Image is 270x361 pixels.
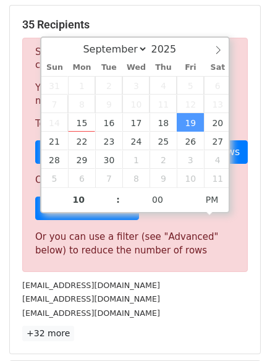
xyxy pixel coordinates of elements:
span: September 8, 2025 [68,95,95,113]
iframe: Chat Widget [208,302,270,361]
span: October 5, 2025 [41,169,69,187]
span: September 3, 2025 [122,76,150,95]
span: September 17, 2025 [122,113,150,132]
span: October 3, 2025 [177,150,204,169]
span: September 1, 2025 [68,76,95,95]
span: September 18, 2025 [150,113,177,132]
span: October 11, 2025 [204,169,231,187]
span: October 6, 2025 [68,169,95,187]
span: September 6, 2025 [204,76,231,95]
span: September 12, 2025 [177,95,204,113]
span: Sat [204,64,231,72]
span: September 22, 2025 [68,132,95,150]
small: [EMAIL_ADDRESS][DOMAIN_NAME] [22,308,160,318]
span: October 8, 2025 [122,169,150,187]
span: September 19, 2025 [177,113,204,132]
small: [EMAIL_ADDRESS][DOMAIN_NAME] [22,281,160,290]
small: [EMAIL_ADDRESS][DOMAIN_NAME] [22,294,160,304]
p: Or [35,174,235,187]
span: September 26, 2025 [177,132,204,150]
p: Sorry, you don't have enough daily email credits to send these emails. [35,46,235,72]
span: October 9, 2025 [150,169,177,187]
h5: 35 Recipients [22,18,248,32]
span: September 21, 2025 [41,132,69,150]
span: September 25, 2025 [150,132,177,150]
span: Click to toggle [195,187,229,212]
span: September 4, 2025 [150,76,177,95]
a: Sign up for a plan [35,197,139,220]
div: Or you can use a filter (see "Advanced" below) to reduce the number of rows [35,230,235,258]
span: Wed [122,64,150,72]
span: September 11, 2025 [150,95,177,113]
span: September 29, 2025 [68,150,95,169]
span: September 13, 2025 [204,95,231,113]
span: September 14, 2025 [41,113,69,132]
span: September 2, 2025 [95,76,122,95]
span: September 20, 2025 [204,113,231,132]
span: September 16, 2025 [95,113,122,132]
span: September 10, 2025 [122,95,150,113]
p: To send these emails, you can either: [35,117,235,130]
span: October 1, 2025 [122,150,150,169]
input: Hour [41,187,117,212]
span: Sun [41,64,69,72]
span: September 24, 2025 [122,132,150,150]
span: Fri [177,64,204,72]
input: Year [148,43,192,55]
span: October 7, 2025 [95,169,122,187]
span: October 4, 2025 [204,150,231,169]
span: September 30, 2025 [95,150,122,169]
span: October 10, 2025 [177,169,204,187]
a: Choose a Google Sheet with fewer rows [35,140,248,164]
span: Tue [95,64,122,72]
span: Thu [150,64,177,72]
p: Your current plan supports a daily maximum of . [35,82,235,108]
span: September 9, 2025 [95,95,122,113]
span: August 31, 2025 [41,76,69,95]
span: September 28, 2025 [41,150,69,169]
span: September 23, 2025 [95,132,122,150]
span: October 2, 2025 [150,150,177,169]
a: +32 more [22,326,74,341]
span: September 5, 2025 [177,76,204,95]
span: September 15, 2025 [68,113,95,132]
span: September 27, 2025 [204,132,231,150]
input: Minute [120,187,195,212]
span: September 7, 2025 [41,95,69,113]
span: Mon [68,64,95,72]
span: : [116,187,120,212]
